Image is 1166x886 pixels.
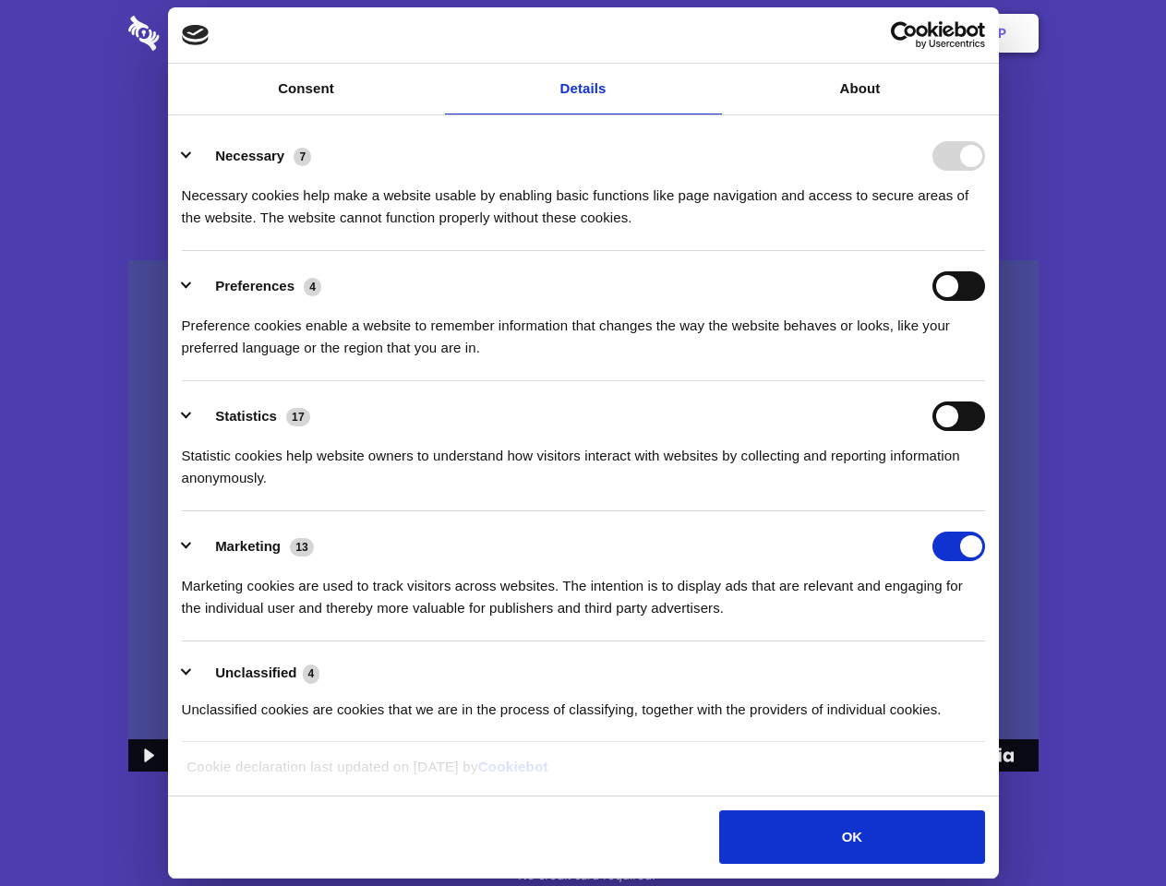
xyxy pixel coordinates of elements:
label: Statistics [215,408,277,424]
label: Necessary [215,148,284,163]
span: 4 [303,664,320,683]
div: Necessary cookies help make a website usable by enabling basic functions like page navigation and... [182,171,985,229]
a: Pricing [542,5,622,62]
button: Unclassified (4) [182,662,331,685]
button: Statistics (17) [182,401,322,431]
button: Play Video [128,739,166,772]
a: Usercentrics Cookiebot - opens in a new window [823,21,985,49]
button: Necessary (7) [182,141,323,171]
div: Statistic cookies help website owners to understand how visitors interact with websites by collec... [182,431,985,489]
a: Login [837,5,918,62]
img: logo [182,25,210,45]
div: Unclassified cookies are cookies that we are in the process of classifying, together with the pro... [182,685,985,721]
iframe: Drift Widget Chat Controller [1074,794,1144,864]
h4: Auto-redaction of sensitive data, encrypted data sharing and self-destructing private chats. Shar... [128,168,1039,229]
button: Preferences (4) [182,271,333,301]
label: Preferences [215,278,295,293]
a: About [722,64,999,114]
span: 17 [286,408,310,426]
span: 7 [294,148,311,166]
button: OK [719,810,984,864]
a: Contact [749,5,834,62]
span: 4 [304,278,321,296]
a: Cookiebot [478,759,548,774]
h1: Eliminate Slack Data Loss. [128,83,1039,150]
div: Cookie declaration last updated on [DATE] by [173,756,993,792]
div: Preference cookies enable a website to remember information that changes the way the website beha... [182,301,985,359]
a: Details [445,64,722,114]
img: Sharesecret [128,260,1039,772]
span: 13 [290,538,314,557]
div: Marketing cookies are used to track visitors across websites. The intention is to display ads tha... [182,561,985,619]
a: Consent [168,64,445,114]
button: Marketing (13) [182,532,326,561]
img: logo-wordmark-white-trans-d4663122ce5f474addd5e946df7df03e33cb6a1c49d2221995e7729f52c070b2.svg [128,16,286,51]
label: Marketing [215,538,281,554]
